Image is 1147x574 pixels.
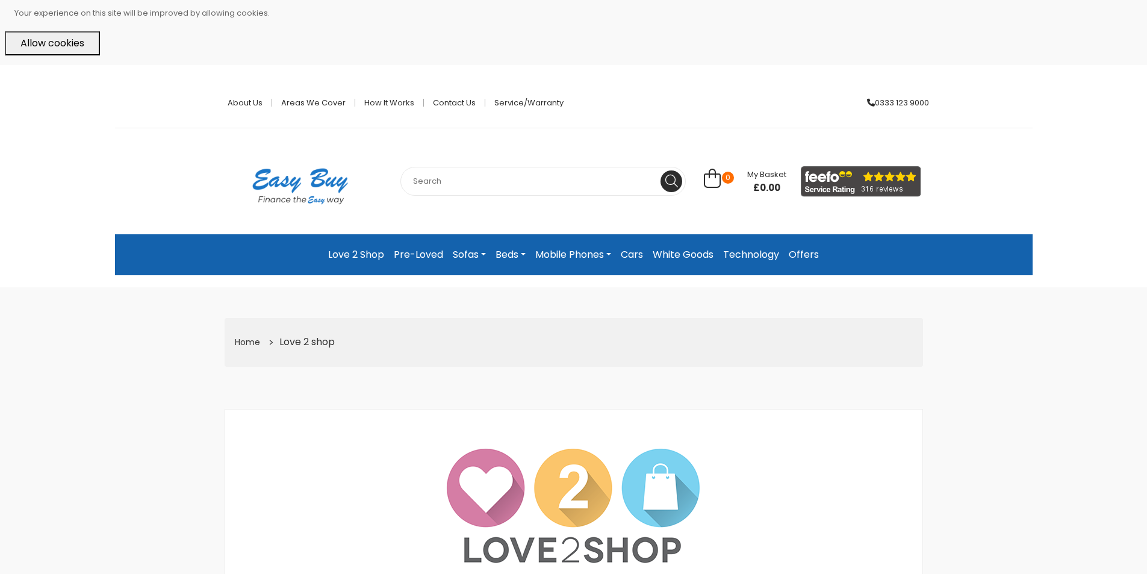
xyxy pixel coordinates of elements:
img: Love2shop Logo [444,446,703,567]
a: White Goods [648,244,718,266]
a: Sofas [448,244,491,266]
a: Areas we cover [272,99,355,107]
a: Mobile Phones [530,244,616,266]
input: Search [400,167,686,196]
a: Contact Us [424,99,485,107]
a: Beds [491,244,530,266]
img: feefo_logo [801,166,921,197]
a: Service/Warranty [485,99,564,107]
p: Your experience on this site will be improved by allowing cookies. [14,5,1142,22]
li: Love 2 shop [264,333,336,352]
a: About Us [219,99,272,107]
button: Allow cookies [5,31,100,55]
img: Easy Buy [240,152,360,220]
span: £0.00 [747,182,786,194]
a: 0333 123 9000 [858,99,929,107]
a: 0 My Basket £0.00 [704,175,786,189]
a: Offers [784,244,824,266]
span: 0 [722,172,734,184]
a: Love 2 Shop [323,244,389,266]
a: Cars [616,244,648,266]
a: Technology [718,244,784,266]
a: Pre-Loved [389,244,448,266]
a: Home [235,336,260,348]
span: My Basket [747,169,786,180]
a: How it works [355,99,424,107]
